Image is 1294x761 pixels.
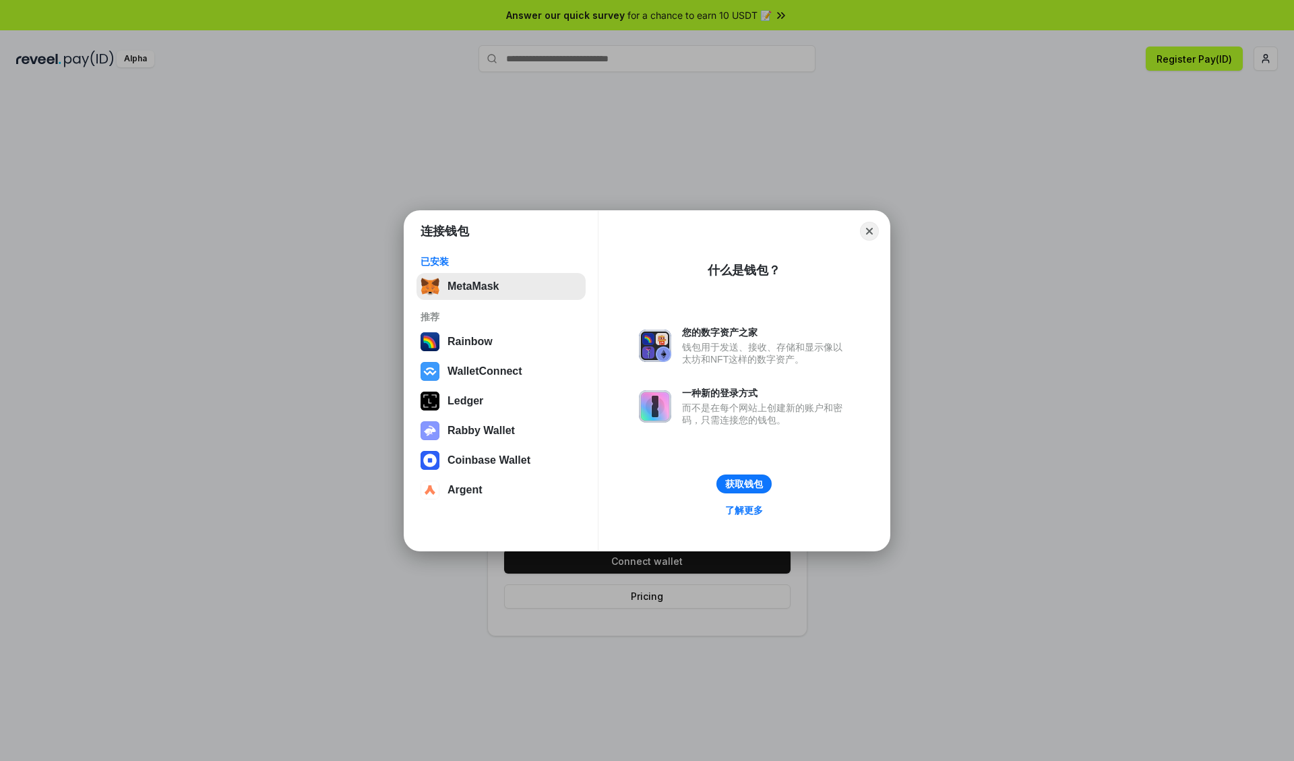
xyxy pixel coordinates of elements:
[448,365,522,377] div: WalletConnect
[421,481,439,499] img: svg+xml,%3Csvg%20width%3D%2228%22%20height%3D%2228%22%20viewBox%3D%220%200%2028%2028%22%20fill%3D...
[421,255,582,268] div: 已安装
[448,336,493,348] div: Rainbow
[716,475,772,493] button: 获取钱包
[421,392,439,410] img: svg+xml,%3Csvg%20xmlns%3D%22http%3A%2F%2Fwww.w3.org%2F2000%2Fsvg%22%20width%3D%2228%22%20height%3...
[682,341,849,365] div: 钱包用于发送、接收、存储和显示像以太坊和NFT这样的数字资产。
[421,332,439,351] img: svg+xml,%3Csvg%20width%3D%22120%22%20height%3D%22120%22%20viewBox%3D%220%200%20120%20120%22%20fil...
[417,447,586,474] button: Coinbase Wallet
[725,504,763,516] div: 了解更多
[682,387,849,399] div: 一种新的登录方式
[639,390,671,423] img: svg+xml,%3Csvg%20xmlns%3D%22http%3A%2F%2Fwww.w3.org%2F2000%2Fsvg%22%20fill%3D%22none%22%20viewBox...
[421,277,439,296] img: svg+xml,%3Csvg%20fill%3D%22none%22%20height%3D%2233%22%20viewBox%3D%220%200%2035%2033%22%20width%...
[448,280,499,293] div: MetaMask
[421,362,439,381] img: svg+xml,%3Csvg%20width%3D%2228%22%20height%3D%2228%22%20viewBox%3D%220%200%2028%2028%22%20fill%3D...
[639,330,671,362] img: svg+xml,%3Csvg%20xmlns%3D%22http%3A%2F%2Fwww.w3.org%2F2000%2Fsvg%22%20fill%3D%22none%22%20viewBox...
[717,501,771,519] a: 了解更多
[448,395,483,407] div: Ledger
[417,477,586,504] button: Argent
[417,417,586,444] button: Rabby Wallet
[682,402,849,426] div: 而不是在每个网站上创建新的账户和密码，只需连接您的钱包。
[725,478,763,490] div: 获取钱包
[682,326,849,338] div: 您的数字资产之家
[417,358,586,385] button: WalletConnect
[417,328,586,355] button: Rainbow
[448,425,515,437] div: Rabby Wallet
[417,273,586,300] button: MetaMask
[417,388,586,415] button: Ledger
[421,311,582,323] div: 推荐
[448,484,483,496] div: Argent
[421,451,439,470] img: svg+xml,%3Csvg%20width%3D%2228%22%20height%3D%2228%22%20viewBox%3D%220%200%2028%2028%22%20fill%3D...
[421,421,439,440] img: svg+xml,%3Csvg%20xmlns%3D%22http%3A%2F%2Fwww.w3.org%2F2000%2Fsvg%22%20fill%3D%22none%22%20viewBox...
[448,454,530,466] div: Coinbase Wallet
[421,223,469,239] h1: 连接钱包
[708,262,780,278] div: 什么是钱包？
[860,222,879,241] button: Close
